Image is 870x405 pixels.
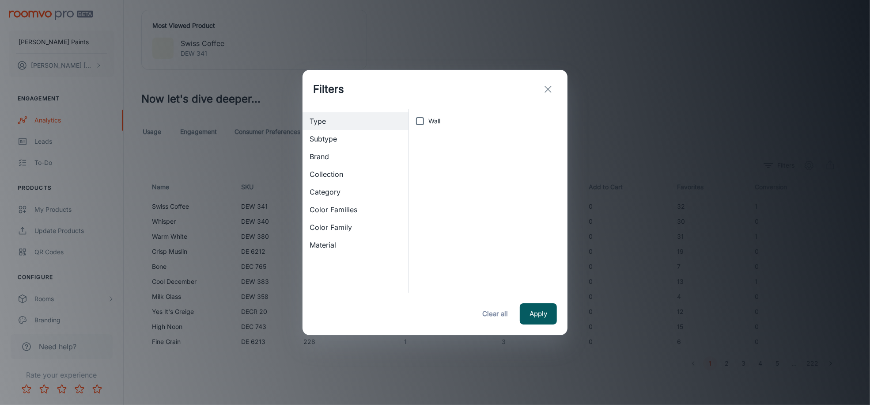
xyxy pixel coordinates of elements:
[303,130,409,148] div: Subtype
[303,183,409,201] div: Category
[310,204,401,215] span: Color Families
[310,134,401,144] span: Subtype
[310,222,401,233] span: Color Family
[310,151,401,162] span: Brand
[520,303,557,325] button: Apply
[310,240,401,250] span: Material
[477,303,513,325] button: Clear all
[303,236,409,254] div: Material
[539,80,557,98] button: exit
[303,218,409,236] div: Color Family
[310,187,401,197] span: Category
[310,169,401,180] span: Collection
[303,148,409,165] div: Brand
[313,81,344,97] h1: Filters
[429,116,441,126] span: Wall
[303,201,409,218] div: Color Families
[303,165,409,183] div: Collection
[303,112,409,130] div: Type
[310,116,401,126] span: Type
